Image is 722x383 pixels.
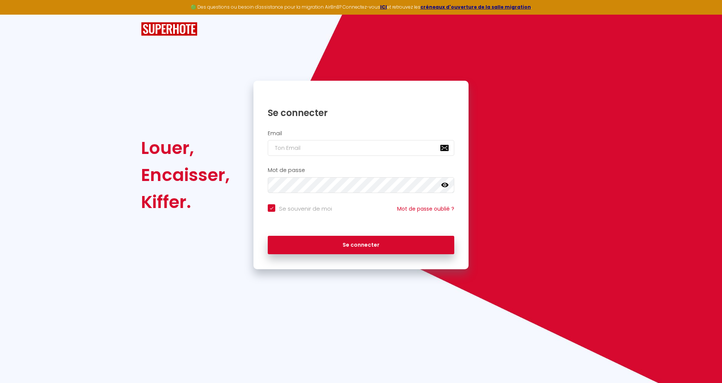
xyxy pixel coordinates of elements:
div: Louer, [141,134,230,161]
h1: Se connecter [268,107,454,119]
div: Encaisser, [141,161,230,188]
h2: Email [268,130,454,137]
button: Ouvrir le widget de chat LiveChat [6,3,29,26]
h2: Mot de passe [268,167,454,173]
a: ICI [380,4,387,10]
button: Se connecter [268,236,454,255]
a: Mot de passe oublié ? [397,205,454,213]
input: Ton Email [268,140,454,156]
a: créneaux d'ouverture de la salle migration [420,4,531,10]
div: Kiffer. [141,188,230,216]
img: SuperHote logo [141,22,197,36]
